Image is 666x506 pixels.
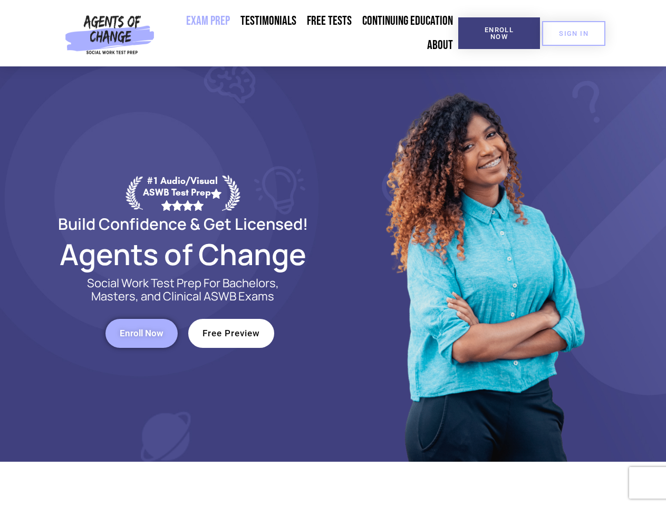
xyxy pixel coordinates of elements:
nav: Menu [159,9,458,57]
span: Free Preview [202,329,260,338]
img: Website Image 1 (1) [378,66,589,462]
a: Exam Prep [181,9,235,33]
a: Continuing Education [357,9,458,33]
span: SIGN IN [559,30,588,37]
p: Social Work Test Prep For Bachelors, Masters, and Clinical ASWB Exams [75,277,291,303]
span: Enroll Now [120,329,163,338]
a: Enroll Now [105,319,178,348]
a: Testimonials [235,9,302,33]
a: About [422,33,458,57]
a: Enroll Now [458,17,540,49]
h2: Build Confidence & Get Licensed! [33,216,333,231]
a: SIGN IN [542,21,605,46]
a: Free Preview [188,319,274,348]
a: Free Tests [302,9,357,33]
div: #1 Audio/Visual ASWB Test Prep [143,175,222,210]
span: Enroll Now [475,26,523,40]
h2: Agents of Change [33,242,333,266]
